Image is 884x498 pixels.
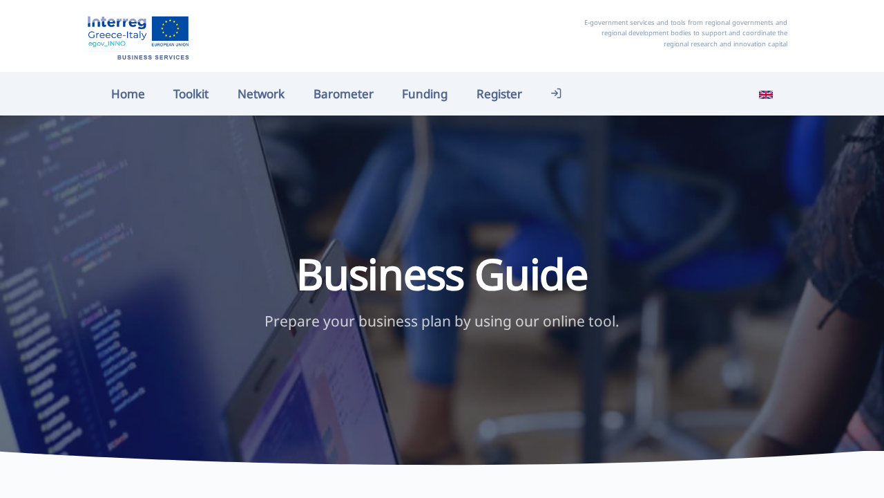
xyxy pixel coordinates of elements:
a: Home [97,79,160,109]
img: Home [83,10,193,62]
p: Prepare your business plan by using our online tool. [216,310,667,333]
a: Toolkit [160,79,224,109]
a: Barometer [299,79,388,109]
img: en_flag.svg [759,88,773,102]
h1: Business Guide [216,248,667,299]
a: Funding [387,79,462,109]
a: Network [223,79,299,109]
a: Register [462,79,537,109]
